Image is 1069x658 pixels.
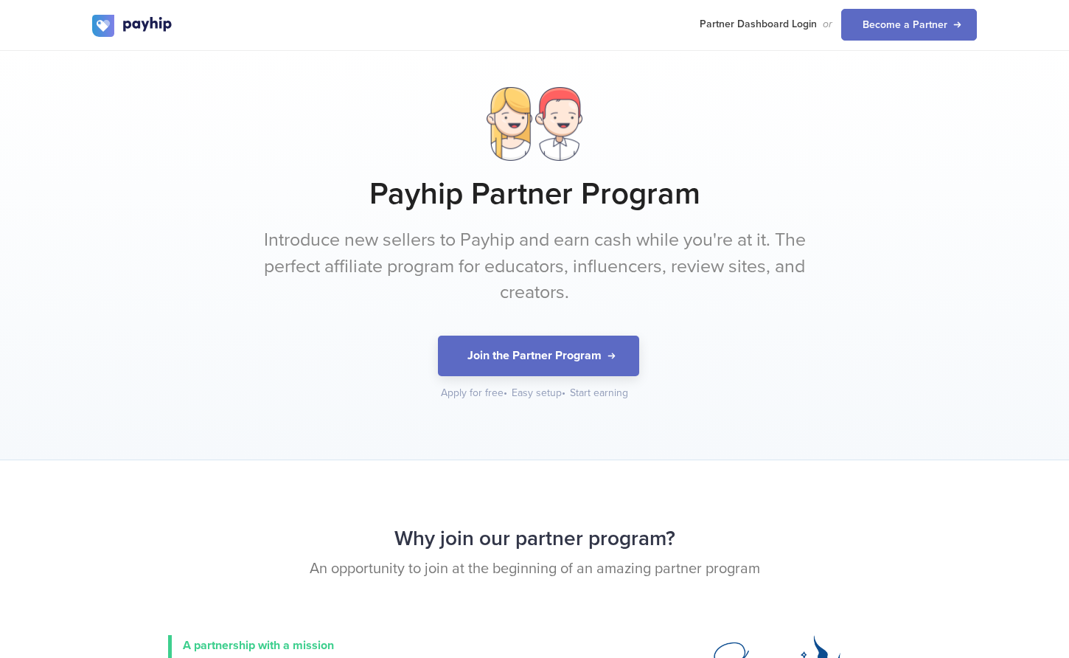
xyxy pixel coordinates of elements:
span: A partnership with a mission [183,638,334,653]
div: Start earning [570,386,628,401]
img: logo.svg [92,15,173,37]
img: dude.png [535,87,582,161]
span: • [562,387,565,399]
a: Become a Partner [841,9,977,41]
button: Join the Partner Program [438,336,639,376]
div: Easy setup [512,386,567,401]
div: Apply for free [441,386,509,401]
p: Introduce new sellers to Payhip and earn cash while you're at it. The perfect affiliate program f... [258,227,811,306]
span: • [504,387,507,399]
img: lady.png [487,87,532,161]
p: An opportunity to join at the beginning of an amazing partner program [92,558,977,580]
h2: Why join our partner program? [92,519,977,558]
h1: Payhip Partner Program [92,176,977,212]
